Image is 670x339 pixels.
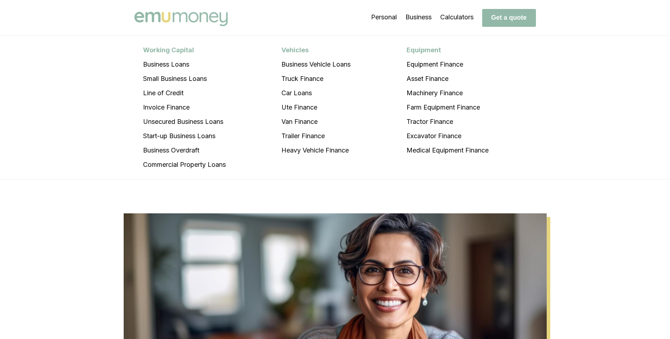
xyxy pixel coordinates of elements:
a: Heavy Vehicle Finance [273,143,359,158]
a: Medical Equipment Finance [398,143,497,158]
a: Trailer Finance [273,129,359,143]
a: Invoice Finance [134,100,234,115]
a: Excavator Finance [398,129,497,143]
a: Farm Equipment Finance [398,100,497,115]
a: Equipment Finance [398,57,497,72]
a: Business Vehicle Loans [273,57,359,72]
a: Get a quote [482,14,536,21]
a: Unsecured Business Loans [134,115,234,129]
button: Get a quote [482,9,536,27]
div: Vehicles [273,43,359,57]
a: Start-up Business Loans [134,129,234,143]
a: Line of Credit [134,86,234,100]
a: Machinery Finance [398,86,497,100]
a: Car Loans [273,86,359,100]
a: Business Overdraft [134,143,234,158]
div: Working Capital [134,43,234,57]
a: Tractor Finance [398,115,497,129]
a: Commercial Property Loans [134,158,234,172]
div: Equipment [398,43,497,57]
a: Asset Finance [398,72,497,86]
a: Ute Finance [273,100,359,115]
a: Truck Finance [273,72,359,86]
a: Small Business Loans [134,72,234,86]
img: Emu Money logo [134,12,228,26]
a: Van Finance [273,115,359,129]
a: Business Loans [134,57,234,72]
